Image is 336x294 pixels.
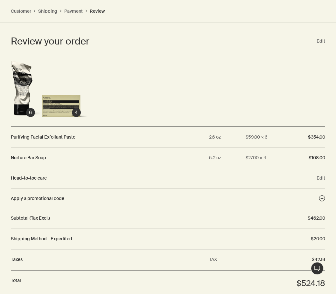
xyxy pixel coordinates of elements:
[11,154,46,162] a: Nurture Bar Soap
[29,81,93,120] img: Nurture Bar Soap
[290,277,325,291] dd: $524.18
[11,134,75,141] a: Purifying Facial Exfoliant Paste
[295,154,325,162] dd: $108.00
[295,256,325,264] dd: $42.18
[38,8,57,14] button: Shipping
[317,38,325,45] button: Edit
[11,35,316,48] h2: Review your order
[209,154,239,162] div: 5.2 oz
[11,8,31,14] button: Customer
[64,8,83,14] button: Payment
[11,236,292,243] dt: Shipping Method - Expedited
[301,215,325,222] dd: $462.00
[90,8,105,14] button: Review
[209,134,239,141] div: 2.6 oz
[11,175,297,182] dt: Head-to-toe care
[311,262,324,275] button: Live Assistance
[246,154,276,162] div: $27.00 × 4
[295,134,325,141] dd: $354.00
[304,236,325,243] dd: $20.00
[11,195,325,202] button: Apply a promotional code
[11,256,196,264] dt: Taxes
[317,175,325,181] button: Edit
[209,256,276,264] dd: TAX
[246,134,276,141] div: $59.00 × 6
[11,196,319,202] div: Apply a promotional code
[11,215,289,222] dt: Subtotal (Tax Excl.)
[11,277,277,291] dt: Total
